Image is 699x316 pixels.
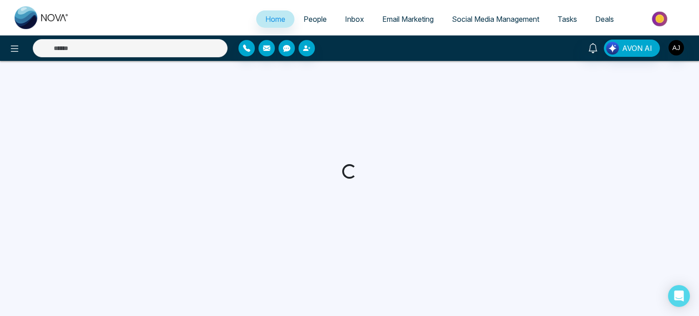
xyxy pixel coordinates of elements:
[669,40,684,55] img: User Avatar
[373,10,443,28] a: Email Marketing
[586,10,623,28] a: Deals
[557,15,577,24] span: Tasks
[548,10,586,28] a: Tasks
[452,15,539,24] span: Social Media Management
[606,42,619,55] img: Lead Flow
[265,15,285,24] span: Home
[668,285,690,307] div: Open Intercom Messenger
[345,15,364,24] span: Inbox
[604,40,660,57] button: AVON AI
[628,9,694,29] img: Market-place.gif
[336,10,373,28] a: Inbox
[595,15,614,24] span: Deals
[443,10,548,28] a: Social Media Management
[304,15,327,24] span: People
[622,43,652,54] span: AVON AI
[15,6,69,29] img: Nova CRM Logo
[294,10,336,28] a: People
[382,15,434,24] span: Email Marketing
[256,10,294,28] a: Home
